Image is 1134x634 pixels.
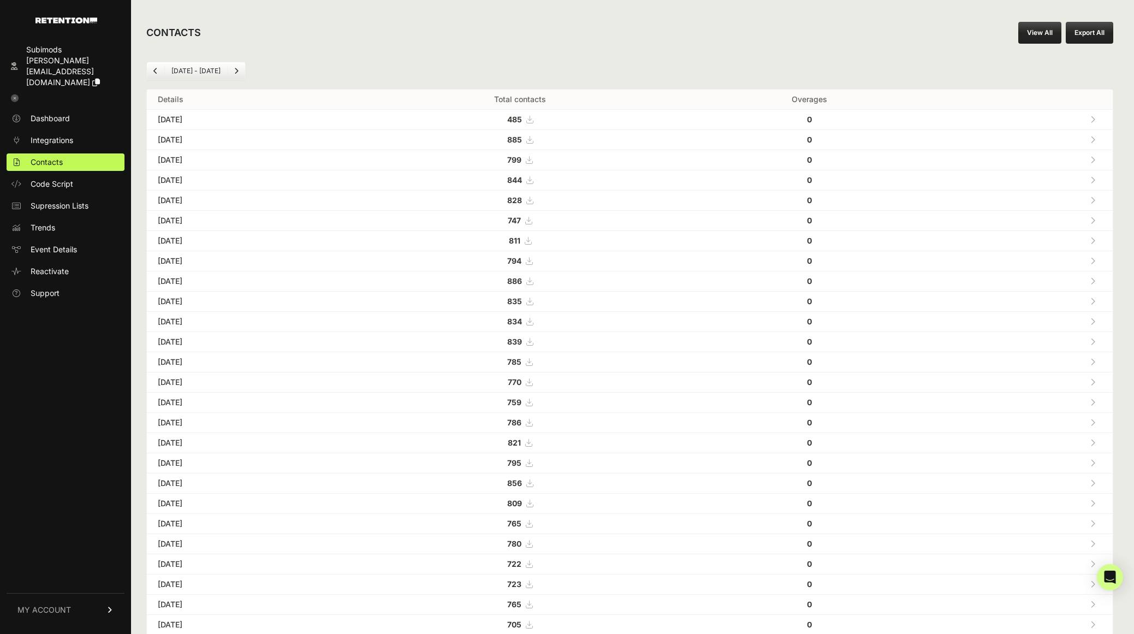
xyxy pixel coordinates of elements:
[507,418,532,427] a: 786
[807,377,812,387] strong: 0
[807,236,812,245] strong: 0
[147,534,357,554] td: [DATE]
[508,438,532,447] a: 821
[1066,22,1113,44] button: Export All
[507,175,533,185] a: 844
[147,211,357,231] td: [DATE]
[508,216,532,225] a: 747
[807,216,812,225] strong: 0
[807,539,812,548] strong: 0
[807,398,812,407] strong: 0
[807,115,812,124] strong: 0
[807,357,812,366] strong: 0
[807,600,812,609] strong: 0
[509,236,531,245] a: 811
[807,478,812,488] strong: 0
[508,216,521,225] strong: 747
[147,554,357,574] td: [DATE]
[507,276,522,286] strong: 886
[31,179,73,189] span: Code Script
[507,256,521,265] strong: 794
[507,195,522,205] strong: 828
[507,519,532,528] a: 765
[807,418,812,427] strong: 0
[507,620,521,629] strong: 705
[507,579,532,589] a: 723
[507,337,533,346] a: 839
[146,25,201,40] h2: CONTACTS
[31,200,88,211] span: Supression Lists
[507,195,533,205] a: 828
[31,244,77,255] span: Event Details
[147,251,357,271] td: [DATE]
[807,155,812,164] strong: 0
[507,559,521,568] strong: 722
[507,499,522,508] strong: 809
[507,256,532,265] a: 794
[26,56,94,87] span: [PERSON_NAME][EMAIL_ADDRESS][DOMAIN_NAME]
[807,256,812,265] strong: 0
[147,574,357,595] td: [DATE]
[807,458,812,467] strong: 0
[509,236,520,245] strong: 811
[807,195,812,205] strong: 0
[507,155,521,164] strong: 799
[147,514,357,534] td: [DATE]
[807,276,812,286] strong: 0
[147,413,357,433] td: [DATE]
[31,113,70,124] span: Dashboard
[807,559,812,568] strong: 0
[507,458,521,467] strong: 795
[31,135,73,146] span: Integrations
[147,292,357,312] td: [DATE]
[7,132,124,149] a: Integrations
[7,263,124,280] a: Reactivate
[26,44,120,55] div: Subimods
[147,473,357,494] td: [DATE]
[147,191,357,211] td: [DATE]
[147,433,357,453] td: [DATE]
[147,595,357,615] td: [DATE]
[807,175,812,185] strong: 0
[147,170,357,191] td: [DATE]
[507,499,533,508] a: 809
[147,312,357,332] td: [DATE]
[507,478,533,488] a: 856
[147,90,357,110] th: Details
[507,175,522,185] strong: 844
[147,150,357,170] td: [DATE]
[507,135,522,144] strong: 885
[507,600,532,609] a: 765
[7,175,124,193] a: Code Script
[807,297,812,306] strong: 0
[683,90,936,110] th: Overages
[1018,22,1061,44] a: View All
[507,478,522,488] strong: 856
[228,62,245,80] a: Next
[507,276,533,286] a: 886
[507,539,521,548] strong: 780
[147,393,357,413] td: [DATE]
[507,398,521,407] strong: 759
[7,197,124,215] a: Supression Lists
[507,337,522,346] strong: 839
[508,438,521,447] strong: 821
[807,579,812,589] strong: 0
[147,271,357,292] td: [DATE]
[164,67,227,75] li: [DATE] - [DATE]
[807,499,812,508] strong: 0
[507,600,521,609] strong: 765
[7,285,124,302] a: Support
[507,620,532,629] a: 705
[31,157,63,168] span: Contacts
[507,539,532,548] a: 780
[147,332,357,352] td: [DATE]
[507,579,521,589] strong: 723
[7,593,124,626] a: MY ACCOUNT
[31,266,69,277] span: Reactivate
[147,231,357,251] td: [DATE]
[35,17,97,23] img: Retention.com
[147,62,164,80] a: Previous
[507,317,522,326] strong: 834
[17,605,71,615] span: MY ACCOUNT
